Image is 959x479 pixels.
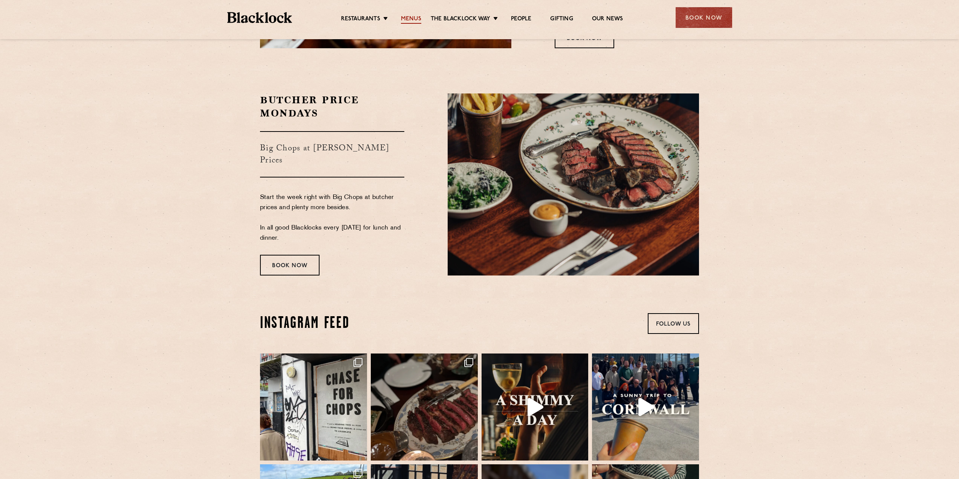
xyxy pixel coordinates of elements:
[482,354,589,461] a: Play
[592,15,623,24] a: Our News
[676,7,732,28] div: Book Now
[260,354,367,461] a: Clone
[592,354,699,461] a: Play
[528,398,543,416] svg: Play
[353,469,362,478] svg: Clone
[371,354,478,461] img: Prime Rib ⏩ Pigs Head ⏩ Cheesecake You deserve it 💋 #blacklock #primerib #steak #steaklover #meat...
[260,255,320,275] div: Book Now
[227,12,292,23] img: BL_Textured_Logo-footer-cropped.svg
[648,313,699,334] a: Follow Us
[401,15,421,24] a: Menus
[448,93,699,275] img: Plate of Philip Warren steak on table with chips and sides
[592,354,699,461] img: This is the whole point ♥️ we might be just a restaurant but there is so much more to what we do ...
[638,398,654,416] svg: Play
[260,93,404,120] h2: Butcher Price Mondays
[464,358,473,367] svg: Clone
[260,314,349,333] h2: Instagram Feed
[260,354,367,461] img: 🚨 For those gearing up for the Great Manchester Run today—we’ve got your back! 🚨 With the finish ...
[550,15,573,24] a: Gifting
[431,15,490,24] a: The Blacklock Way
[260,131,404,178] h3: Big Chops at [PERSON_NAME] Prices
[341,15,380,24] a: Restaurants
[260,193,404,243] p: Start the week right with Big Chops at butcher prices and plenty more besides. In all good Blackl...
[511,15,531,24] a: People
[353,358,362,367] svg: Clone
[482,354,589,461] img: Rumour has it… 🍸😘 #londonrestaurants #manchester #steaknight #steaklovers #shimmy #steak #cocktai...
[371,354,478,461] a: Clone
